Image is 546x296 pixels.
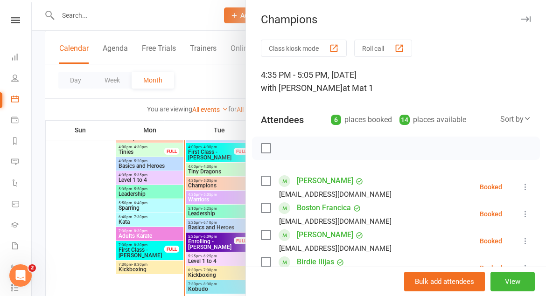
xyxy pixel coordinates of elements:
[331,115,341,125] div: 6
[279,215,392,227] div: [EMAIL_ADDRESS][DOMAIN_NAME]
[261,40,347,57] button: Class kiosk mode
[11,89,32,110] a: Calendar
[480,265,502,271] div: Booked
[11,110,32,131] a: Payments
[404,272,485,291] button: Bulk add attendees
[279,242,392,255] div: [EMAIL_ADDRESS][DOMAIN_NAME]
[331,113,392,126] div: places booked
[261,83,343,93] span: with [PERSON_NAME]
[500,113,531,125] div: Sort by
[399,115,410,125] div: 14
[297,255,334,269] a: Birdie Ilijas
[490,272,535,291] button: View
[261,113,304,126] div: Attendees
[279,188,392,200] div: [EMAIL_ADDRESS][DOMAIN_NAME]
[11,69,32,89] a: People
[9,264,32,287] iframe: Intercom live chat
[354,40,412,57] button: Roll call
[28,264,36,272] span: 2
[297,173,353,188] a: [PERSON_NAME]
[480,238,502,244] div: Booked
[399,113,466,126] div: places available
[297,227,353,242] a: [PERSON_NAME]
[261,69,531,95] div: 4:35 PM - 5:05 PM, [DATE]
[11,48,32,69] a: Dashboard
[480,184,502,190] div: Booked
[246,13,546,26] div: Champions
[297,200,351,215] a: Boston Francica
[11,131,32,152] a: Reports
[11,194,32,215] a: Product Sales
[343,83,373,93] span: at Mat 1
[480,211,502,217] div: Booked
